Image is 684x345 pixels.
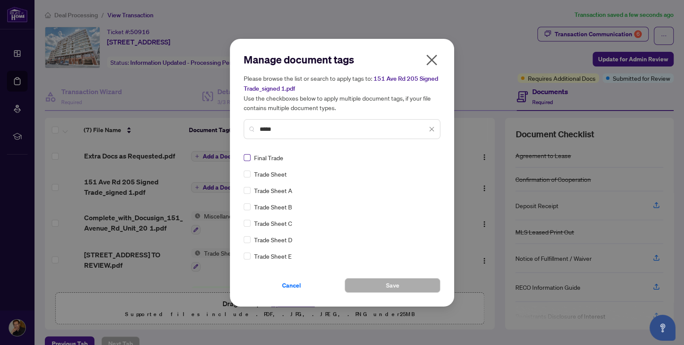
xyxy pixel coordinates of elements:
span: Final Trade [254,153,283,162]
span: Trade Sheet C [254,218,292,228]
h5: Please browse the list or search to apply tags to: Use the checkboxes below to apply multiple doc... [244,73,440,112]
button: Open asap [649,315,675,341]
span: Cancel [282,279,301,292]
span: close [425,53,439,67]
button: Cancel [244,278,339,293]
span: Trade Sheet D [254,235,292,244]
h2: Manage document tags [244,53,440,66]
button: Save [345,278,440,293]
span: Trade Sheet [254,169,287,179]
span: Trade Sheet E [254,251,292,261]
span: Trade Sheet B [254,202,292,212]
span: Trade Sheet A [254,186,292,195]
span: close [429,126,435,132]
span: 151 Ave Rd 205 Signed Trade_signed 1.pdf [244,75,438,92]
